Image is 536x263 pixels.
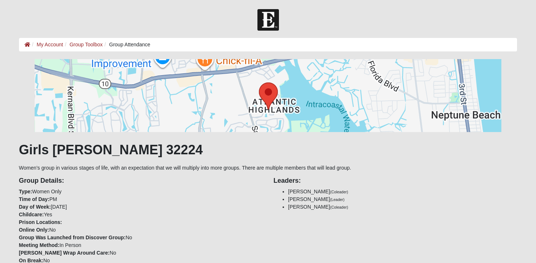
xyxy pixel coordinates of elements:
a: My Account [37,42,63,47]
li: Group Attendance [103,41,151,49]
strong: Childcare: [19,212,44,217]
small: (Coleader) [330,205,348,209]
h4: Leaders: [273,177,517,185]
small: (Leader) [330,197,345,202]
strong: Day of Week: [19,204,51,210]
strong: Type: [19,189,32,194]
small: (Coleader) [330,190,348,194]
h1: Girls [PERSON_NAME] 32224 [19,142,517,158]
a: Group Toolbox [70,42,103,47]
strong: Time of Day: [19,196,50,202]
strong: Online Only: [19,227,49,233]
strong: Meeting Method: [19,242,59,248]
strong: Group Was Launched from Discover Group: [19,235,126,240]
img: Church of Eleven22 Logo [257,9,279,31]
li: [PERSON_NAME] [288,203,517,211]
li: [PERSON_NAME] [288,188,517,196]
h4: Group Details: [19,177,263,185]
li: [PERSON_NAME] [288,196,517,203]
strong: Prison Locations: [19,219,62,225]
